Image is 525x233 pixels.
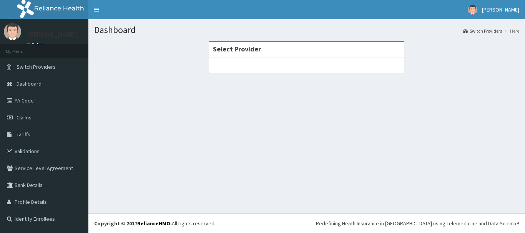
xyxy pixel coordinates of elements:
span: [PERSON_NAME] [482,6,519,13]
span: Switch Providers [17,63,56,70]
span: Dashboard [17,80,42,87]
li: Here [503,28,519,34]
h1: Dashboard [94,25,519,35]
p: [PERSON_NAME] [27,31,77,38]
strong: Select Provider [213,45,261,53]
div: Redefining Heath Insurance in [GEOGRAPHIC_DATA] using Telemedicine and Data Science! [316,220,519,227]
span: Claims [17,114,32,121]
strong: Copyright © 2017 . [94,220,172,227]
a: RelianceHMO [137,220,170,227]
span: Tariffs [17,131,30,138]
a: Switch Providers [463,28,502,34]
img: User Image [4,23,21,40]
img: User Image [468,5,477,15]
a: Online [27,42,45,47]
footer: All rights reserved. [88,213,525,233]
